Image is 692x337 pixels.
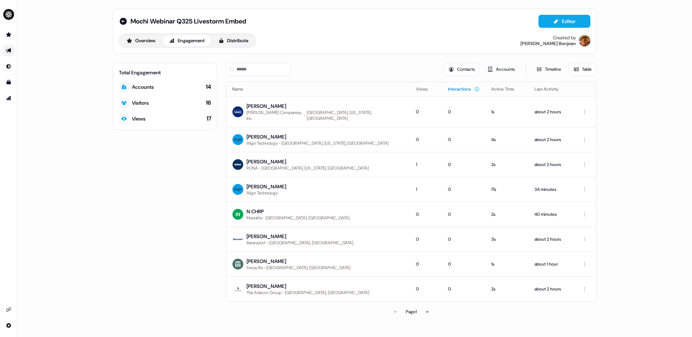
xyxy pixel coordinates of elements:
[247,258,350,265] div: [PERSON_NAME]
[406,308,417,315] div: Page 1
[448,83,480,96] button: Interactions
[132,83,154,91] div: Accounts
[491,83,523,96] button: Active Time
[120,35,161,47] button: Overview
[285,290,369,296] div: [GEOGRAPHIC_DATA], [GEOGRAPHIC_DATA]
[247,158,369,165] div: [PERSON_NAME]
[206,83,211,91] div: 14
[3,29,14,40] a: Go to prospects
[491,285,523,293] div: 2s
[491,186,523,193] div: 17s
[226,82,410,96] th: Name
[3,61,14,72] a: Go to Inbound
[491,161,523,168] div: 2s
[534,136,567,143] div: about 2 hours
[3,92,14,104] a: Go to attribution
[534,83,567,96] button: Last Activity
[132,99,149,106] div: Visitors
[534,211,567,218] div: 40 minutes
[247,110,303,121] div: [PERSON_NAME] Companies, Inc.
[247,283,369,290] div: [PERSON_NAME]
[448,161,480,168] div: 0
[534,161,567,168] div: about 2 hours
[247,165,258,171] div: RONA
[207,115,211,123] div: 17
[3,304,14,315] a: Go to integrations
[532,63,566,76] button: Timeline
[416,236,436,243] div: 0
[448,108,480,115] div: 0
[119,69,211,76] div: Total Engagement
[307,110,404,121] div: [GEOGRAPHIC_DATA], [US_STATE], [GEOGRAPHIC_DATA]
[132,115,146,122] div: Views
[416,211,436,218] div: 0
[262,165,369,171] div: [GEOGRAPHIC_DATA], [US_STATE], [GEOGRAPHIC_DATA]
[520,41,576,47] div: [PERSON_NAME] Bonjean
[416,161,436,168] div: 1
[448,136,480,143] div: 0
[483,63,520,76] button: Accounts
[553,35,576,41] div: Created by
[266,215,350,221] div: [GEOGRAPHIC_DATA], [GEOGRAPHIC_DATA]
[247,265,263,271] div: Swiss Re
[212,35,254,47] button: Distribute
[448,236,480,243] div: 0
[448,285,480,293] div: 0
[247,290,281,296] div: The Adecco Group
[444,63,480,76] button: Contacts
[416,136,436,143] div: 0
[247,102,404,110] div: [PERSON_NAME]
[491,211,523,218] div: 2s
[416,261,436,268] div: 0
[491,108,523,115] div: 1s
[448,211,480,218] div: 0
[579,35,590,47] img: Vincent
[247,133,389,140] div: [PERSON_NAME]
[3,320,14,331] a: Go to integrations
[3,45,14,56] a: Go to outbound experience
[130,17,246,26] span: Mochi Webinar Q325 Livestorm Embed
[534,285,567,293] div: about 2 hours
[448,186,480,193] div: 0
[416,285,436,293] div: 0
[416,83,436,96] button: Views
[538,15,590,28] button: Editor
[247,183,286,190] div: [PERSON_NAME]
[266,265,350,271] div: [GEOGRAPHIC_DATA], [GEOGRAPHIC_DATA]
[534,186,567,193] div: 34 minutes
[163,35,211,47] button: Engagement
[247,240,266,246] div: Beiersdorf
[416,108,436,115] div: 0
[569,63,596,76] button: Table
[491,236,523,243] div: 3s
[491,261,523,268] div: 1s
[206,99,211,107] div: 16
[247,208,350,215] div: N CHRP
[416,186,436,193] div: 1
[534,108,567,115] div: about 2 hours
[247,233,353,240] div: [PERSON_NAME]
[448,261,480,268] div: 0
[491,136,523,143] div: 4s
[247,215,262,221] div: Manulife
[534,236,567,243] div: about 2 hours
[269,240,353,246] div: [GEOGRAPHIC_DATA], [GEOGRAPHIC_DATA]
[3,76,14,88] a: Go to templates
[538,18,590,26] a: Editor
[247,140,278,146] div: Align Technology
[281,140,389,146] div: [GEOGRAPHIC_DATA], [US_STATE], [GEOGRAPHIC_DATA]
[534,261,567,268] div: about 1 hour
[247,190,278,196] div: Align Technology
